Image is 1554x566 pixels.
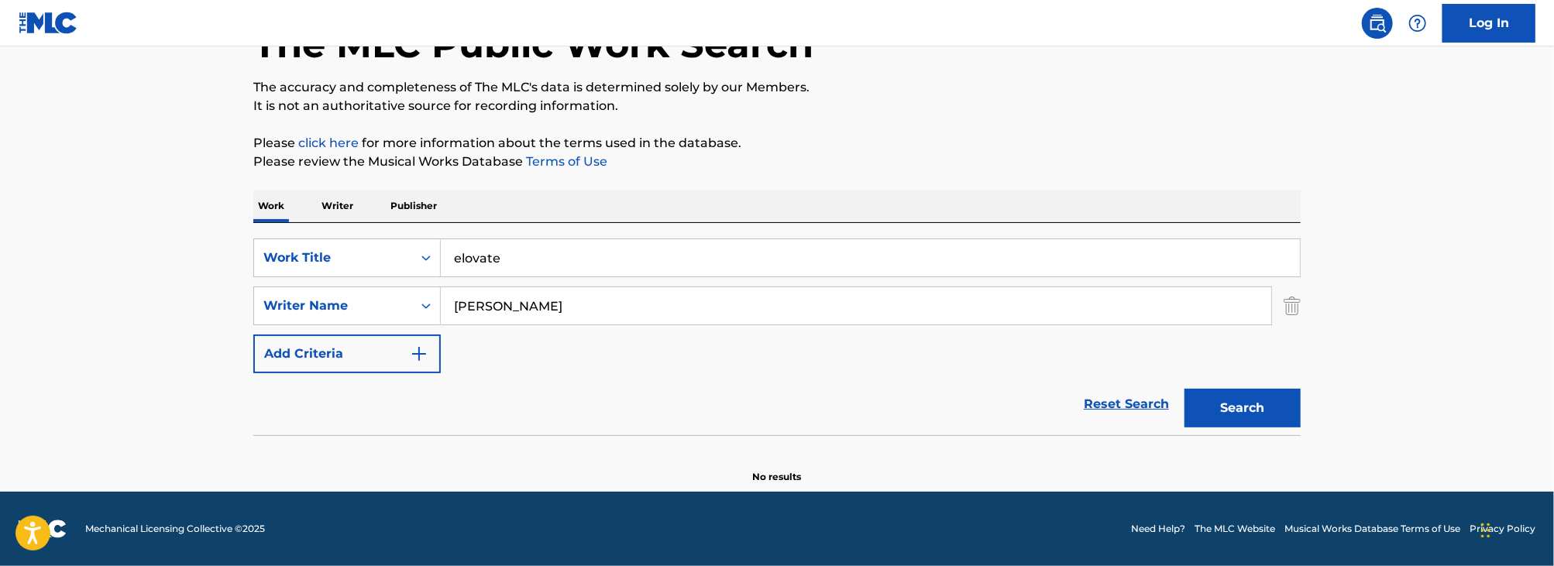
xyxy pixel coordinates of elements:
[1481,507,1490,554] div: Drag
[386,190,442,222] p: Publisher
[19,12,78,34] img: MLC Logo
[298,135,359,150] a: click here
[1402,8,1433,39] div: Help
[1408,14,1427,33] img: help
[253,238,1301,435] form: Search Form
[253,134,1301,153] p: Please for more information about the terms used in the database.
[253,97,1301,115] p: It is not an authoritative source for recording information.
[523,154,607,169] a: Terms of Use
[1131,522,1185,536] a: Need Help?
[263,297,403,315] div: Writer Name
[253,190,289,222] p: Work
[253,153,1301,171] p: Please review the Musical Works Database
[1362,8,1393,39] a: Public Search
[1184,389,1301,427] button: Search
[85,522,265,536] span: Mechanical Licensing Collective © 2025
[1284,522,1460,536] a: Musical Works Database Terms of Use
[1195,522,1275,536] a: The MLC Website
[410,345,428,363] img: 9d2ae6d4665cec9f34b9.svg
[1470,522,1535,536] a: Privacy Policy
[19,520,67,538] img: logo
[1076,387,1177,421] a: Reset Search
[317,190,358,222] p: Writer
[1284,286,1301,325] img: Delete Criterion
[253,78,1301,97] p: The accuracy and completeness of The MLC's data is determined solely by our Members.
[253,334,441,373] button: Add Criteria
[263,249,403,267] div: Work Title
[1477,492,1554,566] iframe: Chat Widget
[753,451,802,484] p: No results
[1442,4,1535,43] a: Log In
[1368,14,1387,33] img: search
